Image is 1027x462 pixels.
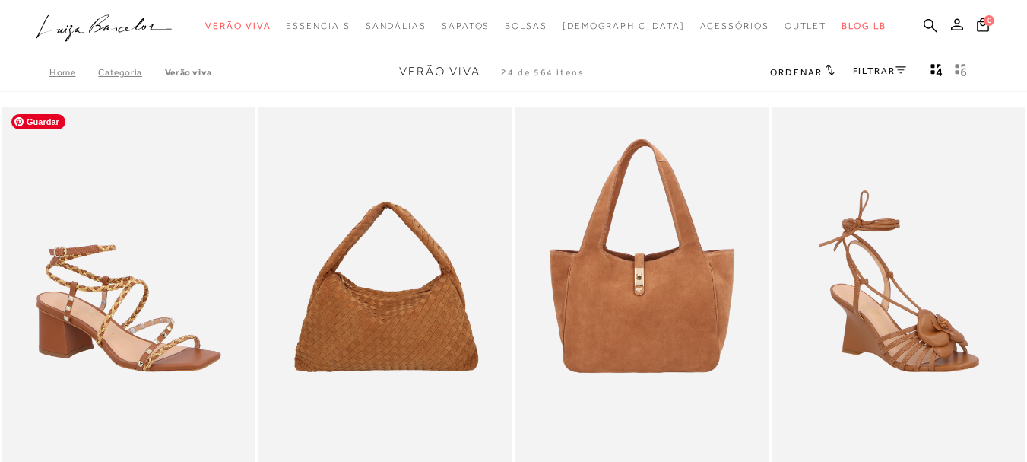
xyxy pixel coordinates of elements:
a: Categoria [98,67,164,78]
span: BLOG LB [842,21,886,31]
span: Sandálias [366,21,426,31]
span: Bolsas [505,21,547,31]
span: 24 de 564 itens [501,67,585,78]
a: noSubCategoriesText [205,12,271,40]
button: 0 [972,17,994,37]
a: Home [49,67,98,78]
span: Outlet [785,21,827,31]
span: Ordenar [770,67,822,78]
button: Mostrar 4 produtos por linha [926,62,947,82]
span: [DEMOGRAPHIC_DATA] [563,21,685,31]
button: gridText6Desc [950,62,972,82]
span: Verão Viva [205,21,271,31]
a: Verão Viva [165,67,212,78]
a: noSubCategoriesText [700,12,769,40]
span: 0 [984,15,994,26]
a: noSubCategoriesText [563,12,685,40]
a: noSubCategoriesText [505,12,547,40]
span: Guardar [11,114,65,129]
a: BLOG LB [842,12,886,40]
a: noSubCategoriesText [442,12,490,40]
a: noSubCategoriesText [785,12,827,40]
a: FILTRAR [853,65,906,76]
span: Sapatos [442,21,490,31]
a: noSubCategoriesText [286,12,350,40]
a: noSubCategoriesText [366,12,426,40]
span: Acessórios [700,21,769,31]
span: Essenciais [286,21,350,31]
span: Verão Viva [399,65,480,78]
